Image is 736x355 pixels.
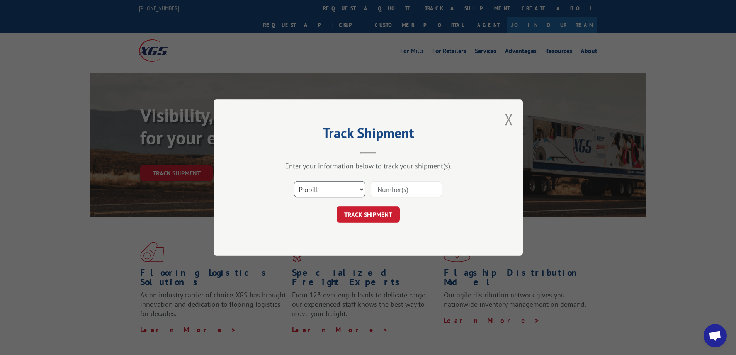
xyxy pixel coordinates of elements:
[371,181,442,197] input: Number(s)
[704,324,727,347] div: Open chat
[252,161,484,170] div: Enter your information below to track your shipment(s).
[252,127,484,142] h2: Track Shipment
[505,109,513,129] button: Close modal
[337,206,400,223] button: TRACK SHIPMENT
